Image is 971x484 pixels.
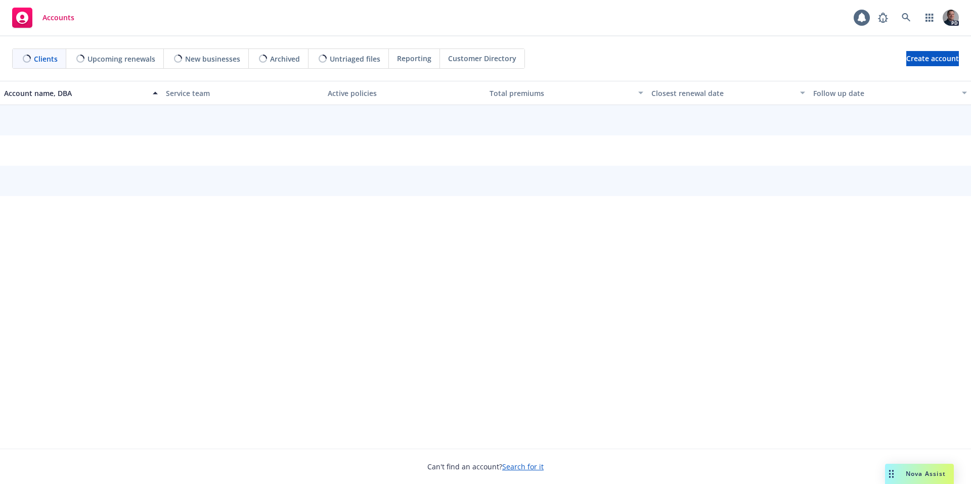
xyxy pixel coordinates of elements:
button: Total premiums [485,81,647,105]
span: Reporting [397,53,431,64]
span: Archived [270,54,300,64]
div: Active policies [328,88,481,99]
span: Untriaged files [330,54,380,64]
span: New businesses [185,54,240,64]
span: Can't find an account? [427,461,544,472]
div: Closest renewal date [651,88,794,99]
a: Search for it [502,462,544,471]
div: Total premiums [490,88,632,99]
a: Switch app [919,8,940,28]
button: Active policies [324,81,485,105]
a: Report a Bug [873,8,893,28]
button: Closest renewal date [647,81,809,105]
span: Nova Assist [906,469,946,478]
span: Accounts [42,14,74,22]
a: Accounts [8,4,78,32]
div: Account name, DBA [4,88,147,99]
div: Service team [166,88,320,99]
button: Nova Assist [885,464,954,484]
button: Service team [162,81,324,105]
a: Search [896,8,916,28]
span: Clients [34,54,58,64]
button: Follow up date [809,81,971,105]
div: Follow up date [813,88,956,99]
span: Upcoming renewals [87,54,155,64]
div: Drag to move [885,464,898,484]
span: Create account [906,49,959,68]
img: photo [943,10,959,26]
a: Create account [906,51,959,66]
span: Customer Directory [448,53,516,64]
